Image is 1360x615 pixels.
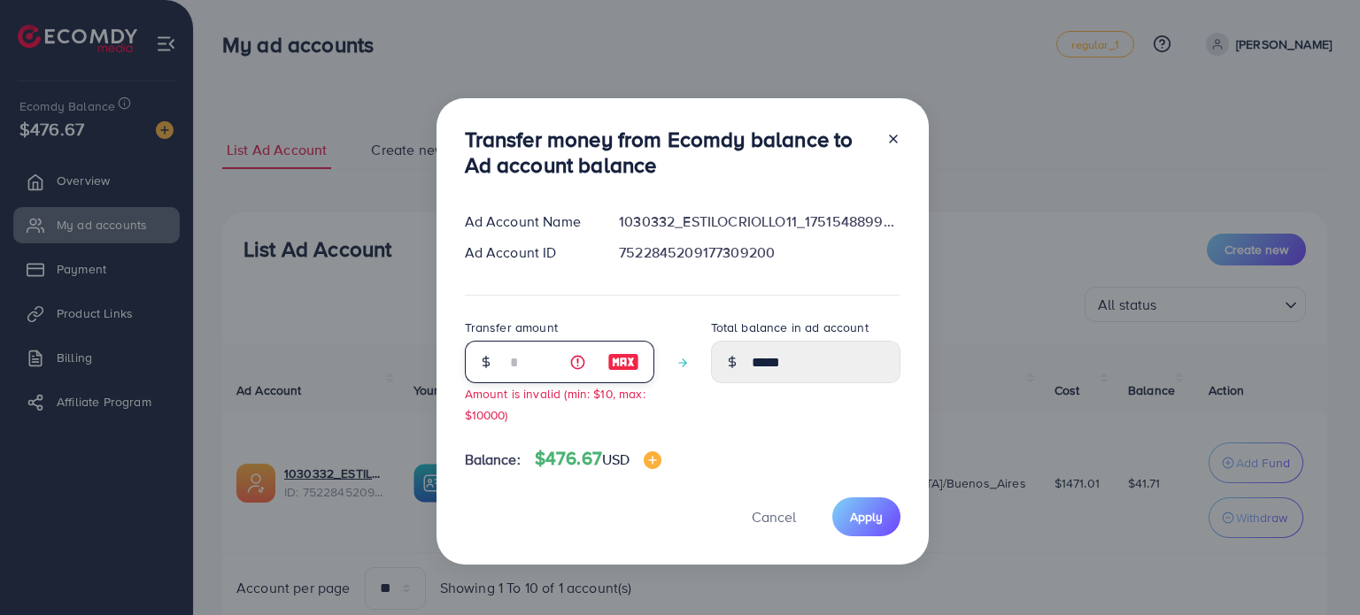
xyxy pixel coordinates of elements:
div: Ad Account ID [451,242,606,263]
iframe: Chat [1285,535,1347,602]
span: Cancel [752,507,796,527]
span: Apply [850,508,883,526]
span: Balance: [465,450,521,470]
small: Amount is invalid (min: $10, max: $10000) [465,385,645,422]
span: USD [602,450,630,469]
button: Cancel [730,497,818,535]
div: Ad Account Name [451,211,606,232]
label: Total balance in ad account [711,319,869,336]
label: Transfer amount [465,319,558,336]
button: Apply [832,497,900,535]
h4: $476.67 [535,448,662,470]
h3: Transfer money from Ecomdy balance to Ad account balance [465,127,872,178]
img: image [644,451,661,469]
img: image [607,351,639,373]
div: 7522845209177309200 [605,242,914,263]
div: 1030332_ESTILOCRIOLLO11_1751548899317 [605,211,914,232]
